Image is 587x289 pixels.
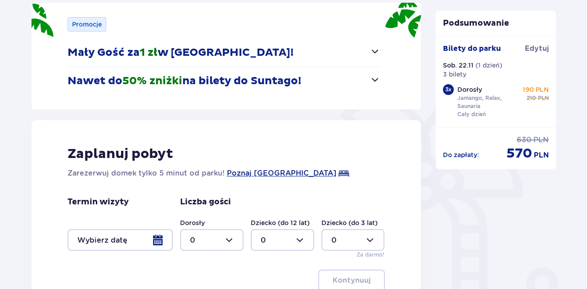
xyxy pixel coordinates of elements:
label: Dziecko (do 3 lat) [321,218,378,227]
p: Podsumowanie [436,18,556,29]
span: PLN [533,135,549,145]
p: Bilety do parku [443,44,501,54]
p: Zarezerwuj domek tylko 5 minut od parku! [68,168,225,179]
p: ( 1 dzień ) [475,61,502,70]
p: Do zapłaty : [443,150,479,159]
p: Dorosły [457,85,482,94]
span: 630 [517,135,532,145]
p: 3 bilety [443,70,466,79]
p: Sob. 22.11 [443,61,474,70]
span: 570 [506,145,532,162]
span: 210 [527,94,536,102]
span: 50% zniżki [122,74,182,88]
p: Cały dzień [457,110,486,118]
span: Edytuj [525,44,549,54]
span: PLN [538,94,549,102]
div: 3 x [443,84,454,95]
p: Mały Gość za w [GEOGRAPHIC_DATA]! [68,46,293,59]
p: Jamango, Relax, Saunaria [457,94,519,110]
a: Poznaj [GEOGRAPHIC_DATA] [227,168,336,179]
button: Nawet do50% zniżkina bilety do Suntago! [68,67,380,95]
p: Liczba gości [180,197,231,208]
p: Kontynuuj [333,275,370,285]
button: Mały Gość za1 złw [GEOGRAPHIC_DATA]! [68,39,380,67]
p: 190 PLN [523,85,549,94]
label: Dorosły [180,218,205,227]
span: PLN [534,150,549,160]
p: Nawet do na bilety do Suntago! [68,74,301,88]
label: Dziecko (do 12 lat) [251,218,310,227]
p: Za darmo! [357,251,384,259]
span: 1 zł [140,46,158,59]
p: Termin wizyty [68,197,129,208]
p: Zaplanuj pobyt [68,145,173,163]
p: Promocje [72,20,102,29]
